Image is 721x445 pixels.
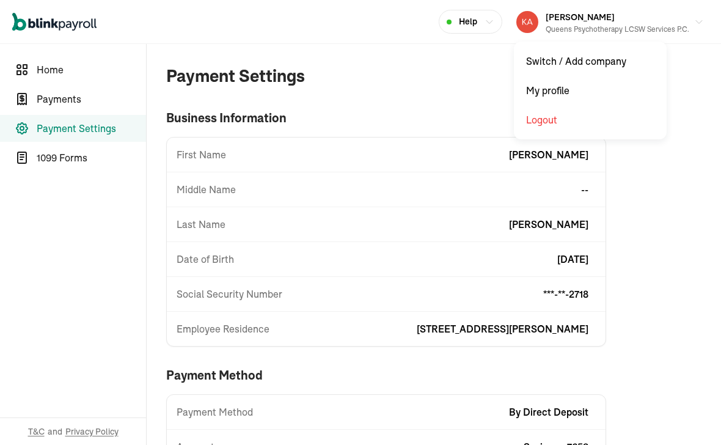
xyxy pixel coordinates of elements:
span: [PERSON_NAME] [546,12,615,23]
div: Switch / Add company [519,46,662,76]
div: Queens Psychotherapy LCSW Services P.C. [546,24,689,35]
div: Logout [519,105,662,134]
div: My profile [519,76,662,105]
span: Help [459,15,477,28]
nav: Global [12,4,97,40]
iframe: Chat Widget [660,386,721,445]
